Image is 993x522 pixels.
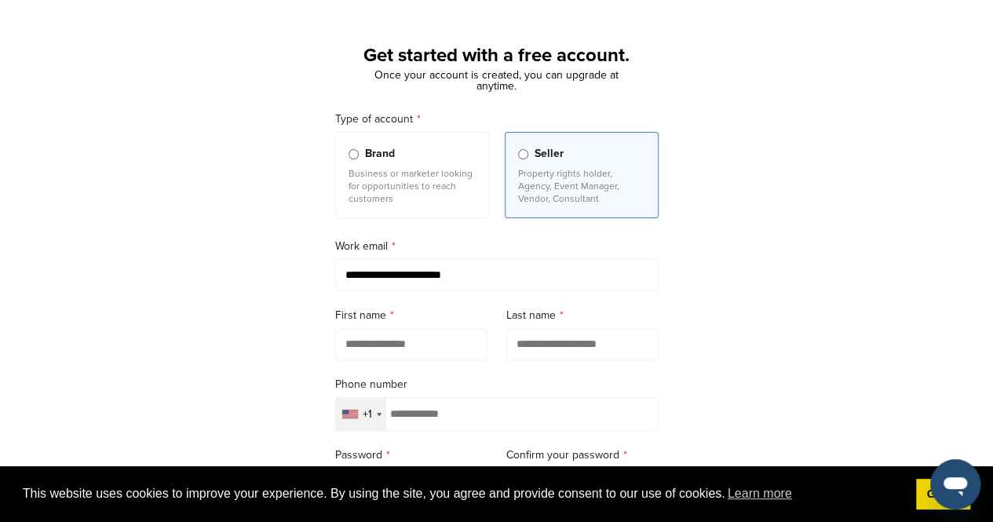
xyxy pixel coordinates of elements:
label: First name [335,307,487,324]
a: dismiss cookie message [916,479,970,510]
div: +1 [363,409,372,420]
label: Password [335,447,487,464]
label: Confirm your password [506,447,659,464]
label: Type of account [335,111,659,128]
h1: Get started with a free account. [316,42,677,70]
span: Once your account is created, you can upgrade at anytime. [374,68,619,93]
label: Last name [506,307,659,324]
div: Selected country [336,398,386,430]
input: Seller Property rights holder, Agency, Event Manager, Vendor, Consultant [518,149,528,159]
label: Phone number [335,376,659,393]
p: Property rights holder, Agency, Event Manager, Vendor, Consultant [518,167,645,205]
input: Brand Business or marketer looking for opportunities to reach customers [349,149,359,159]
iframe: Button to launch messaging window [930,459,980,509]
label: Work email [335,238,659,255]
p: Business or marketer looking for opportunities to reach customers [349,167,476,205]
span: This website uses cookies to improve your experience. By using the site, you agree and provide co... [23,482,904,506]
a: learn more about cookies [725,482,794,506]
span: Seller [535,145,564,162]
span: Brand [365,145,395,162]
